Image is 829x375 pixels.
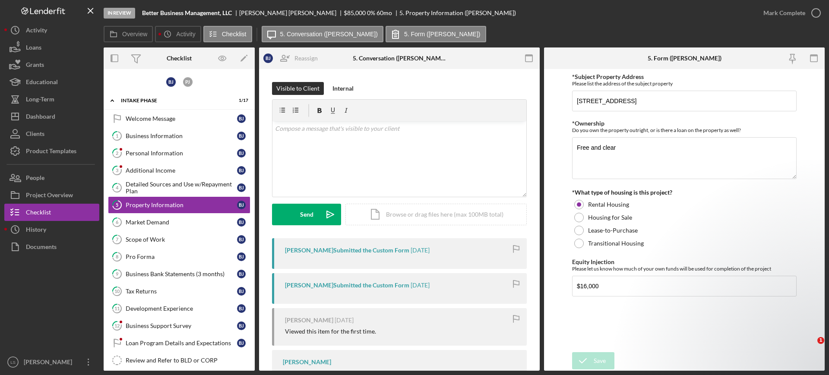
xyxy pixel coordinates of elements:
[755,4,825,22] button: Mark Complete
[237,149,246,158] div: B J
[411,282,430,289] time: 2025-07-30 02:25
[126,181,237,195] div: Detailed Sources and Use w/Repayment Plan
[10,360,16,365] text: LS
[104,26,153,42] button: Overview
[386,26,486,42] button: 5. Form ([PERSON_NAME])
[237,270,246,278] div: B J
[4,56,99,73] button: Grants
[4,73,99,91] a: Educational
[126,167,237,174] div: Additional Income
[26,22,47,41] div: Activity
[335,317,354,324] time: 2025-07-30 02:24
[126,357,250,364] div: Review and Refer to BLD or CORP
[344,9,366,16] span: $85,000
[121,98,227,103] div: Intake Phase
[116,185,119,190] tspan: 4
[283,359,331,366] div: [PERSON_NAME]
[108,352,250,369] a: Review and Refer to BLD or CORP
[237,339,246,347] div: B J
[594,352,606,369] div: Save
[588,201,629,208] label: Rental Housing
[328,82,358,95] button: Internal
[4,91,99,108] a: Long-Term
[26,238,57,258] div: Documents
[404,31,481,38] label: 5. Form ([PERSON_NAME])
[4,39,99,56] button: Loans
[104,8,135,19] div: In Review
[26,39,41,58] div: Loans
[239,9,344,16] div: [PERSON_NAME] [PERSON_NAME]
[114,323,120,328] tspan: 12
[126,288,237,295] div: Tax Returns
[272,204,341,225] button: Send
[142,9,232,16] b: Better Business Management, LLC
[4,353,99,371] button: LS[PERSON_NAME]
[262,26,383,42] button: 5. Conversation ([PERSON_NAME])
[108,248,250,265] a: 8Pro FormaBJ
[817,337,824,344] span: 1
[572,352,614,369] button: Save
[26,169,44,189] div: People
[126,322,237,329] div: Business Support Survey
[126,132,237,139] div: Business Information
[285,282,409,289] div: [PERSON_NAME] Submitted the Custom Form
[108,334,250,352] a: Loan Program Details and ExpectationsBJ
[126,150,237,157] div: Personal Information
[126,271,237,277] div: Business Bank Statements (3 months)
[108,317,250,334] a: 12Business Support SurveyBJ
[4,204,99,221] button: Checklist
[108,162,250,179] a: 3Additional IncomeBJ
[203,26,252,42] button: Checklist
[237,287,246,296] div: B J
[399,9,516,16] div: 5. Property Information ([PERSON_NAME])
[4,169,99,186] button: People
[116,202,118,208] tspan: 5
[572,137,797,179] textarea: Free and clear
[183,77,193,87] div: P J
[272,82,324,95] button: Visible to Client
[763,4,805,22] div: Mark Complete
[4,221,99,238] a: History
[26,91,54,110] div: Long-Term
[167,55,192,62] div: Checklist
[280,31,378,38] label: 5. Conversation ([PERSON_NAME])
[26,142,76,162] div: Product Templates
[276,82,320,95] div: Visible to Client
[22,353,78,373] div: [PERSON_NAME]
[26,186,73,206] div: Project Overview
[26,125,44,145] div: Clients
[588,214,632,221] label: Housing for Sale
[126,236,237,243] div: Scope of Work
[237,166,246,175] div: B J
[116,219,119,225] tspan: 6
[285,247,409,254] div: [PERSON_NAME] Submitted the Custom Form
[108,145,250,162] a: 2Personal InformationBJ
[116,271,119,277] tspan: 9
[126,202,237,208] div: Property Information
[122,31,147,38] label: Overview
[572,73,644,80] label: *Subject Property Address
[4,238,99,255] a: Documents
[588,227,638,234] label: Lease-to-Purchase
[353,55,446,62] div: 5. Conversation ([PERSON_NAME])
[237,201,246,209] div: B J
[237,252,246,261] div: B J
[588,240,644,247] label: Transitional Housing
[4,108,99,125] button: Dashboard
[114,306,120,311] tspan: 11
[126,253,237,260] div: Pro Forma
[108,265,250,283] a: 9Business Bank Statements (3 months)BJ
[108,214,250,231] a: 6Market DemandBJ
[108,283,250,300] a: 10Tax ReturnsBJ
[26,221,46,240] div: History
[572,258,614,265] label: Equity Injection
[126,115,237,122] div: Welcome Message
[237,114,246,123] div: B J
[800,337,820,358] iframe: Intercom live chat
[116,133,118,139] tspan: 1
[237,321,246,330] div: B J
